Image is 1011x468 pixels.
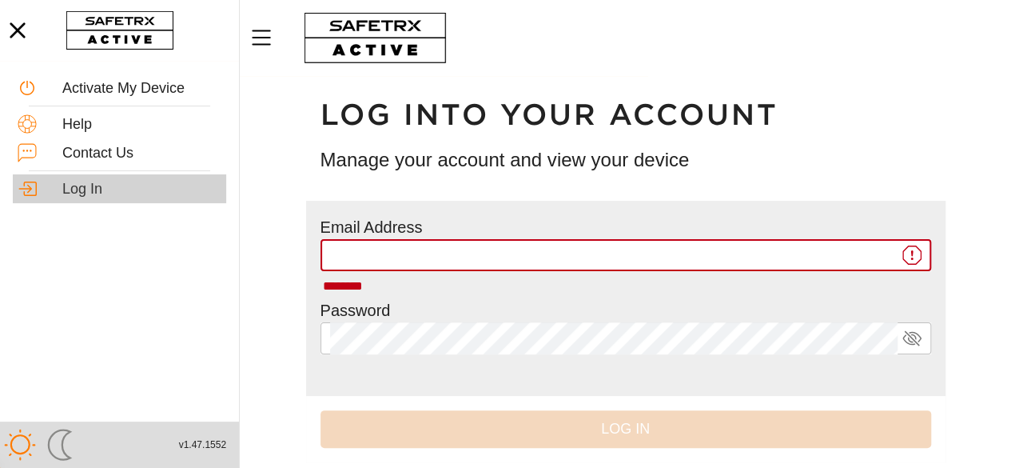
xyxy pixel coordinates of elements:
img: Help.svg [18,114,37,134]
div: Log In [62,181,221,198]
label: Password [320,302,391,319]
h1: Log into your account [320,97,931,134]
button: Menu [248,21,288,54]
div: Help [62,116,221,134]
label: Email Address [320,218,423,236]
div: Activate My Device [62,80,221,98]
button: v1.47.1552 [169,432,236,458]
button: Log In [320,410,931,448]
div: Contact Us [62,145,221,162]
span: Log In [333,417,918,442]
img: ModeLight.svg [4,429,36,461]
span: v1.47.1552 [179,437,226,454]
img: ModeDark.svg [44,429,76,461]
h3: Manage your account and view your device [320,146,931,174]
img: ContactUs.svg [18,143,37,162]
